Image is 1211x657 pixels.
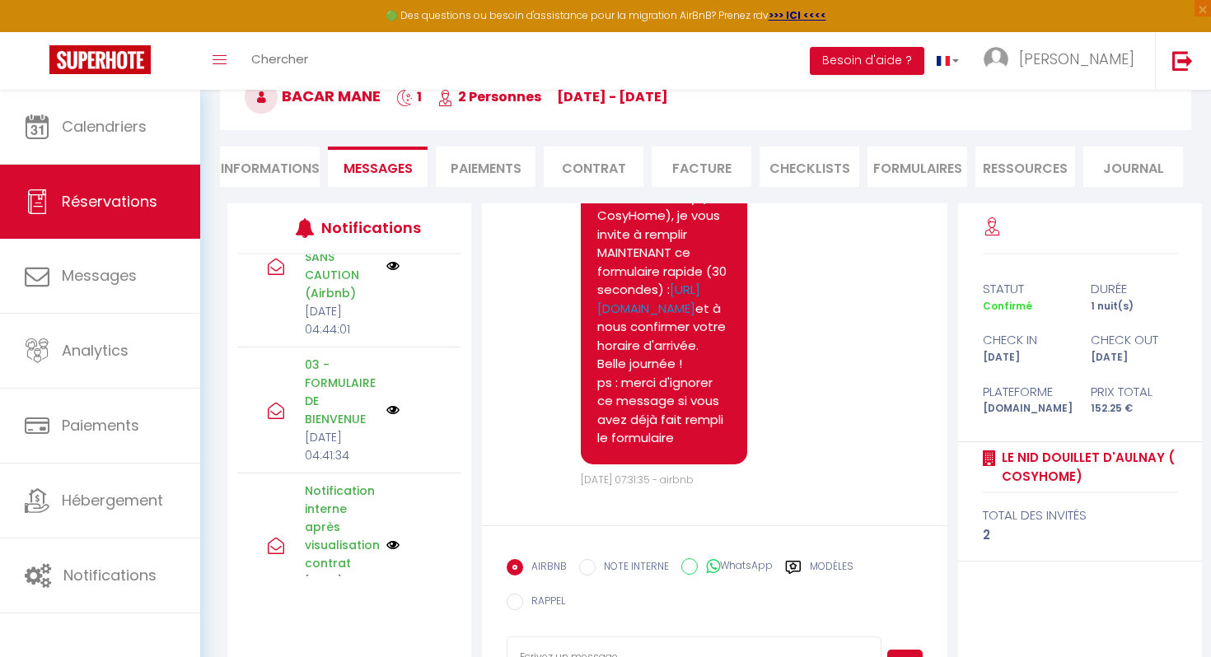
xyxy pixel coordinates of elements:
img: NO IMAGE [386,403,400,417]
img: logout [1172,50,1193,71]
a: Chercher [239,32,320,90]
div: total des invités [983,506,1178,525]
div: [DATE] [1080,350,1188,366]
img: NO IMAGE [386,538,400,552]
img: NO IMAGE [386,259,400,273]
label: WhatsApp [698,558,773,576]
button: Besoin d'aide ? [810,47,924,75]
div: durée [1080,279,1188,299]
p: 03 - FORMULAIRE DE BIENVENUE [305,356,376,428]
h3: Notifications [321,209,414,246]
span: [PERSON_NAME] [1019,49,1134,69]
span: [DATE] 07:31:35 - airbnb [581,473,694,487]
span: [DATE] - [DATE] [557,87,668,106]
div: Plateforme [972,382,1080,402]
li: Informations [220,147,320,187]
li: CHECKLISTS [760,147,859,187]
label: RAPPEL [523,594,565,612]
a: >>> ICI <<<< [769,8,826,22]
label: NOTE INTERNE [596,559,669,577]
div: 2 [983,525,1178,545]
p: [DATE] 04:44:01 [305,302,376,338]
span: Messages [344,159,413,178]
label: AIRBNB [523,559,567,577]
span: 1 [396,87,422,106]
img: Super Booking [49,45,151,74]
span: Bacar Mane [245,86,381,106]
div: 152.25 € [1080,401,1188,417]
li: Facture [652,147,751,187]
pre: Bonjour Bacar, IMPORTANT : Si ce n'est pas déjà fait, afin de recevoir toutes les instructions dé... [597,21,731,448]
label: Modèles [810,559,853,580]
span: Chercher [251,50,308,68]
span: Notifications [63,565,157,585]
span: 2 Personnes [437,87,541,106]
span: Paiements [62,415,139,436]
div: Prix total [1080,382,1188,402]
p: Notification interne après visualisation contrat [305,482,376,572]
p: [DATE] 04:41:34 [305,428,376,464]
span: Calendriers [62,116,147,137]
span: Hébergement [62,490,163,510]
div: statut [972,279,1080,299]
div: [DOMAIN_NAME] [972,401,1080,417]
li: Paiements [436,147,535,187]
div: 1 nuit(s) [1080,299,1188,315]
span: Réservations [62,191,157,212]
a: [URL][DOMAIN_NAME] [597,281,700,317]
li: FORMULAIRES [867,147,967,187]
li: Journal [1083,147,1183,187]
div: check out [1080,330,1188,350]
span: Messages [62,265,137,286]
div: check in [972,330,1080,350]
a: Le Nid douillet d'Aulnay ( CosyHome) [996,448,1178,487]
p: [DATE] 04:36:14 [305,572,376,608]
span: Analytics [62,340,129,361]
div: [DATE] [972,350,1080,366]
img: ... [984,47,1008,72]
li: Contrat [544,147,643,187]
span: Confirmé [983,299,1032,313]
a: ... [PERSON_NAME] [971,32,1155,90]
li: Ressources [975,147,1075,187]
